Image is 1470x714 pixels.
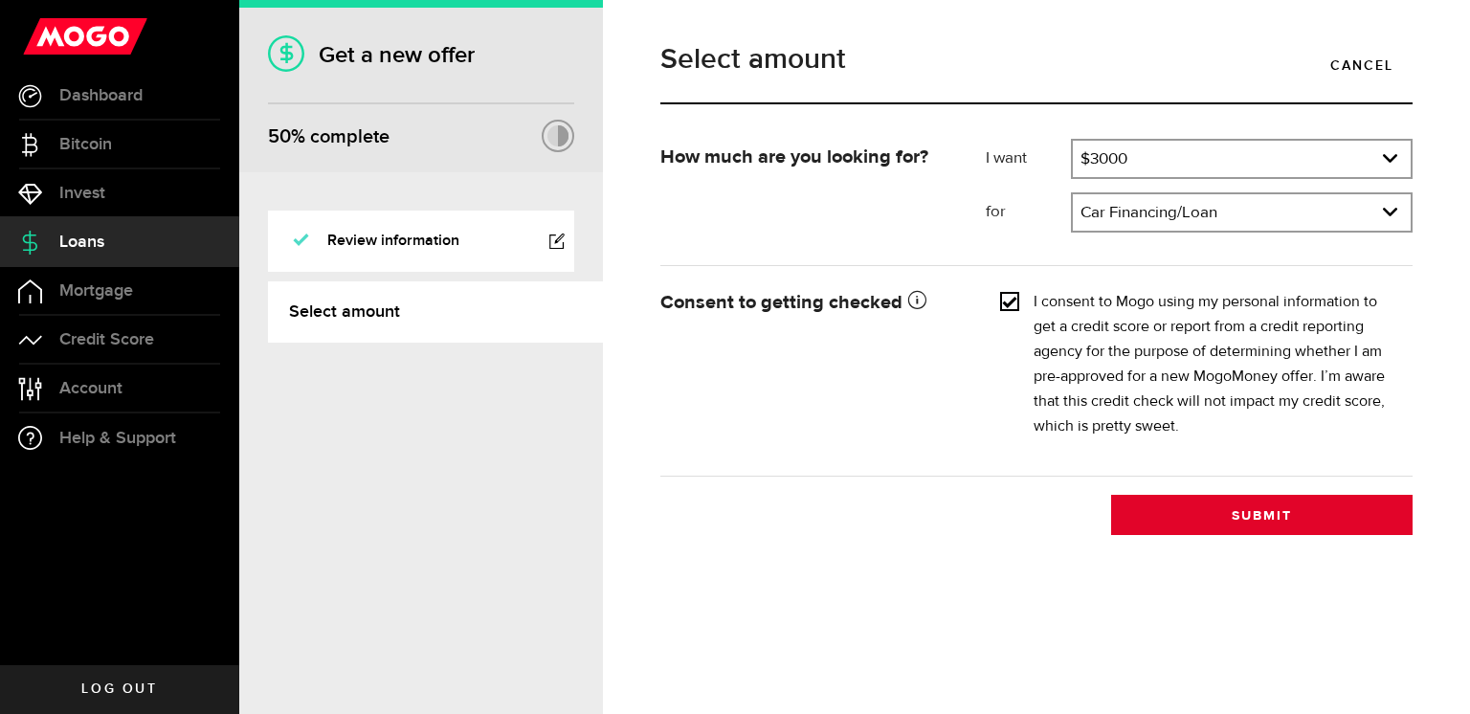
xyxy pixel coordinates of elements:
span: Mortgage [59,282,133,300]
label: I want [986,147,1071,170]
label: for [986,201,1071,224]
span: Help & Support [59,430,176,447]
span: Invest [59,185,105,202]
h1: Select amount [660,45,1413,74]
span: Dashboard [59,87,143,104]
strong: How much are you looking for? [660,147,928,167]
strong: Consent to getting checked [660,293,926,312]
span: Credit Score [59,331,154,348]
a: Cancel [1311,45,1413,85]
label: I consent to Mogo using my personal information to get a credit score or report from a credit rep... [1034,290,1398,439]
span: Loans [59,234,104,251]
a: Select amount [268,281,603,343]
a: Review information [268,211,574,272]
span: Log out [81,682,157,696]
span: Account [59,380,122,397]
span: 50 [268,125,291,148]
a: expand select [1073,141,1411,177]
input: I consent to Mogo using my personal information to get a credit score or report from a credit rep... [1000,290,1019,309]
button: Open LiveChat chat widget [15,8,73,65]
div: % complete [268,120,390,154]
span: Bitcoin [59,136,112,153]
a: expand select [1073,194,1411,231]
h1: Get a new offer [268,41,574,69]
button: Submit [1111,495,1413,535]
